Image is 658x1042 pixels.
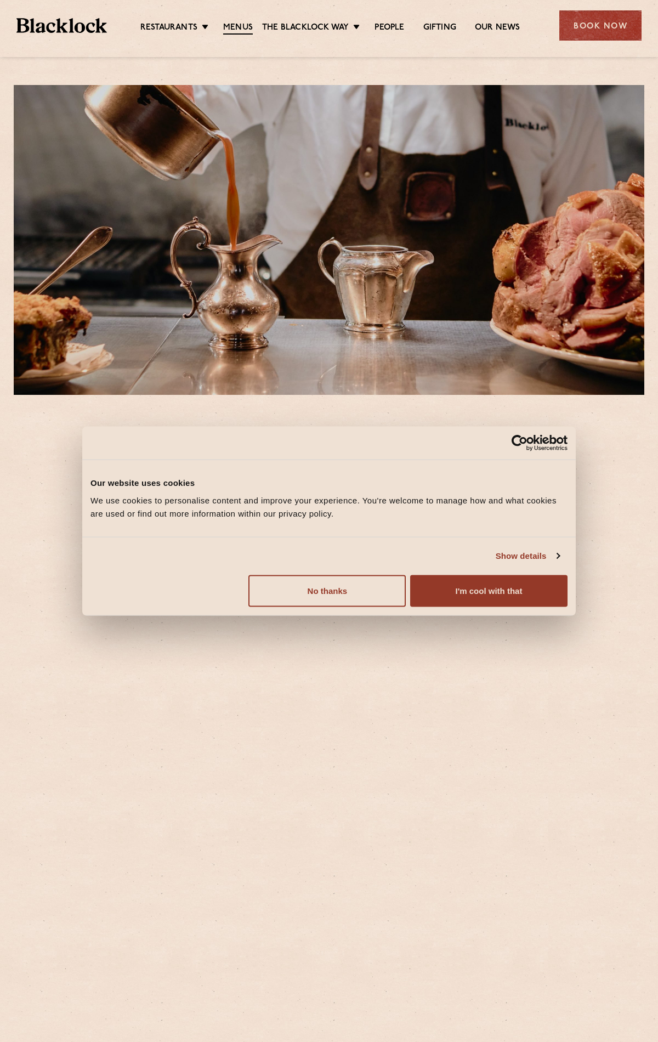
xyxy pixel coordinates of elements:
[16,18,107,33] img: BL_Textured_Logo-footer-cropped.svg
[423,22,456,33] a: Gifting
[375,22,404,33] a: People
[223,22,253,35] a: Menus
[559,10,642,41] div: Book Now
[262,22,349,33] a: The Blacklock Way
[248,575,406,607] button: No thanks
[410,575,568,607] button: I'm cool with that
[496,550,559,563] a: Show details
[90,494,568,520] div: We use cookies to personalise content and improve your experience. You're welcome to manage how a...
[90,477,568,490] div: Our website uses cookies
[475,22,520,33] a: Our News
[472,435,568,451] a: Usercentrics Cookiebot - opens in a new window
[140,22,197,33] a: Restaurants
